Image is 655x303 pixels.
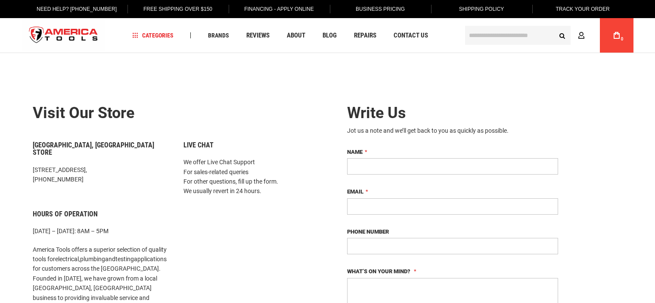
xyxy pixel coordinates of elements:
[33,141,171,156] h6: [GEOGRAPHIC_DATA], [GEOGRAPHIC_DATA] Store
[33,226,171,236] p: [DATE] – [DATE]: 8AM – 5PM
[608,18,625,53] a: 0
[347,268,410,275] span: What’s on your mind?
[132,32,174,38] span: Categories
[80,256,105,262] a: plumbing
[354,32,376,39] span: Repairs
[459,6,504,12] span: Shipping Policy
[319,30,341,41] a: Blog
[347,126,558,135] div: Jot us a note and we’ll get back to you as quickly as possible.
[350,30,380,41] a: Repairs
[33,165,171,184] p: [STREET_ADDRESS], [PHONE_NUMBER]
[115,256,134,262] a: testing
[347,228,389,235] span: Phone Number
[323,32,337,39] span: Blog
[55,256,79,262] a: electrical
[22,19,106,52] a: store logo
[347,188,363,195] span: Email
[242,30,273,41] a: Reviews
[246,32,270,39] span: Reviews
[283,30,309,41] a: About
[394,32,428,39] span: Contact Us
[347,149,363,155] span: Name
[347,104,406,122] span: Write Us
[390,30,432,41] a: Contact Us
[33,105,321,122] h2: Visit our store
[208,32,229,38] span: Brands
[621,37,624,41] span: 0
[554,27,571,44] button: Search
[183,141,321,149] h6: Live Chat
[128,30,177,41] a: Categories
[287,32,305,39] span: About
[183,157,321,196] p: We offer Live Chat Support For sales-related queries For other questions, fill up the form. We us...
[33,210,171,218] h6: Hours of Operation
[22,19,106,52] img: America Tools
[204,30,233,41] a: Brands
